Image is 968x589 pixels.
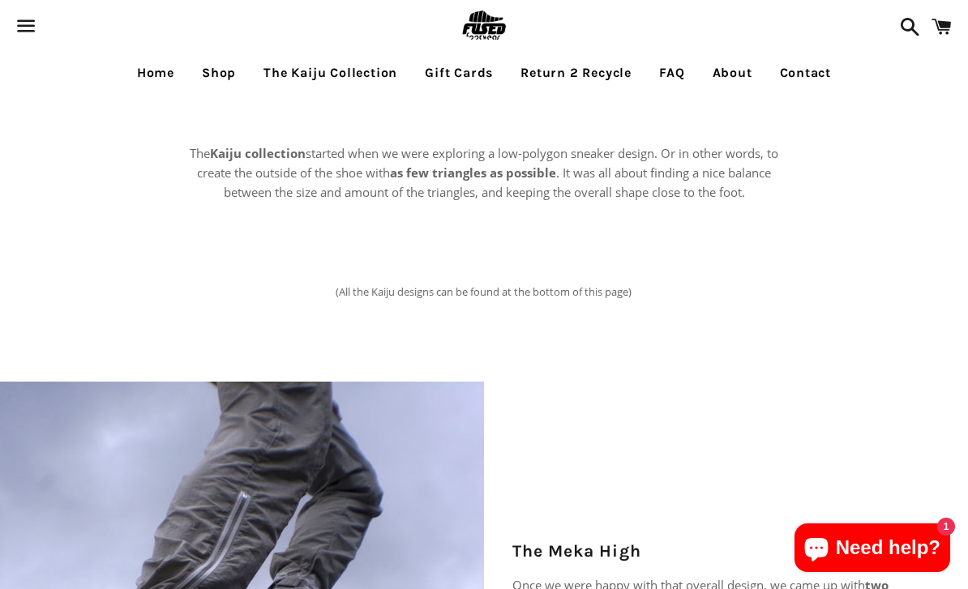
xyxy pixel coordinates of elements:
[790,523,955,576] inbox-online-store-chat: Shopify online store chat
[700,53,765,93] a: About
[413,53,505,93] a: Gift Cards
[512,540,940,563] h2: The Meka High
[647,53,696,93] a: FAQ
[251,53,409,93] a: The Kaiju Collection
[288,267,679,317] p: (All the Kaiju designs can be found at the bottom of this page)
[390,164,556,181] strong: as few triangles as possible
[508,53,644,93] a: Return 2 Recycle
[768,53,844,93] a: Contact
[125,53,186,93] a: Home
[190,53,248,93] a: Shop
[210,145,306,161] strong: Kaiju collection
[184,143,784,202] p: The started when we were exploring a low-polygon sneaker design. Or in other words, to create the...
